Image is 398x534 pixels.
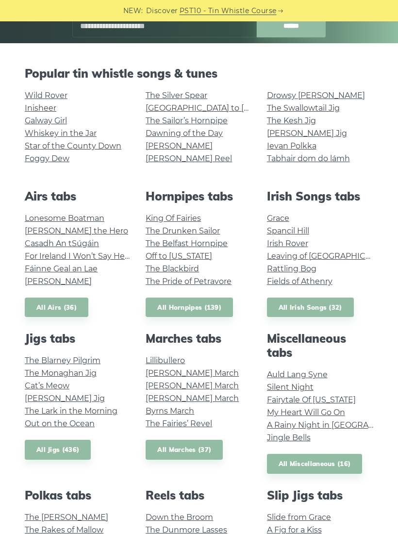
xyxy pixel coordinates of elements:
[267,277,332,286] a: Fields of Athenry
[146,394,239,403] a: [PERSON_NAME] March
[146,239,228,248] a: The Belfast Hornpipe
[267,298,354,317] a: All Irish Songs (32)
[25,440,91,460] a: All Jigs (436)
[146,116,228,125] a: The Sailor’s Hornpipe
[267,251,392,261] a: Leaving of [GEOGRAPHIC_DATA]
[25,154,69,163] a: Foggy Dew
[25,251,153,261] a: For Ireland I Won’t Say Her Name
[25,368,97,378] a: The Monaghan Jig
[267,383,314,392] a: Silent Night
[25,513,108,522] a: The [PERSON_NAME]
[25,141,121,150] a: Star of the County Down
[146,332,252,346] h2: Marches tabs
[267,433,311,442] a: Jingle Bells
[25,129,97,138] a: Whiskey in the Jar
[146,513,213,522] a: Down the Broom
[25,91,67,100] a: Wild Rover
[267,488,373,502] h2: Slip Jigs tabs
[267,408,345,417] a: My Heart Will Go On
[146,141,213,150] a: [PERSON_NAME]
[267,332,373,360] h2: Miscellaneous tabs
[25,189,131,203] h2: Airs tabs
[146,381,239,390] a: [PERSON_NAME] March
[25,116,67,125] a: Galway Girl
[146,368,239,378] a: [PERSON_NAME] March
[25,332,131,346] h2: Jigs tabs
[267,116,316,125] a: The Kesh Jig
[146,419,212,428] a: The Fairies’ Revel
[146,103,325,113] a: [GEOGRAPHIC_DATA] to [GEOGRAPHIC_DATA]
[267,91,365,100] a: Drowsy [PERSON_NAME]
[267,239,308,248] a: Irish Rover
[146,154,232,163] a: [PERSON_NAME] Reel
[146,406,194,416] a: Byrns March
[25,264,98,273] a: Fáinne Geal an Lae
[25,103,56,113] a: Inisheer
[146,298,233,317] a: All Hornpipes (139)
[123,5,143,17] span: NEW:
[146,440,223,460] a: All Marches (37)
[267,154,350,163] a: Tabhair dom do lámh
[146,488,252,502] h2: Reels tabs
[267,189,373,203] h2: Irish Songs tabs
[146,214,201,223] a: King Of Fairies
[25,298,88,317] a: All Airs (36)
[267,214,289,223] a: Grace
[25,356,100,365] a: The Blarney Pilgrim
[146,5,178,17] span: Discover
[25,277,92,286] a: [PERSON_NAME]
[146,189,252,203] h2: Hornpipes tabs
[146,356,185,365] a: Lillibullero
[267,103,340,113] a: The Swallowtail Jig
[180,5,277,17] a: PST10 - Tin Whistle Course
[146,264,199,273] a: The Blackbird
[267,141,316,150] a: Ievan Polkka
[25,381,69,390] a: Cat’s Meow
[146,226,220,235] a: The Drunken Sailor
[146,129,223,138] a: Dawning of the Day
[267,395,356,404] a: Fairytale Of [US_STATE]
[25,239,99,248] a: Casadh An tSúgáin
[25,394,105,403] a: [PERSON_NAME] Jig
[267,264,316,273] a: Rattling Bog
[146,91,207,100] a: The Silver Spear
[267,513,331,522] a: Slide from Grace
[25,406,117,416] a: The Lark in the Morning
[25,488,131,502] h2: Polkas tabs
[146,251,212,261] a: Off to [US_STATE]
[25,419,95,428] a: Out on the Ocean
[146,277,232,286] a: The Pride of Petravore
[267,226,309,235] a: Spancil Hill
[25,67,373,81] h2: Popular tin whistle songs & tunes
[25,226,128,235] a: [PERSON_NAME] the Hero
[267,370,328,379] a: Auld Lang Syne
[267,454,363,474] a: All Miscellaneous (16)
[25,214,104,223] a: Lonesome Boatman
[267,129,347,138] a: [PERSON_NAME] Jig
